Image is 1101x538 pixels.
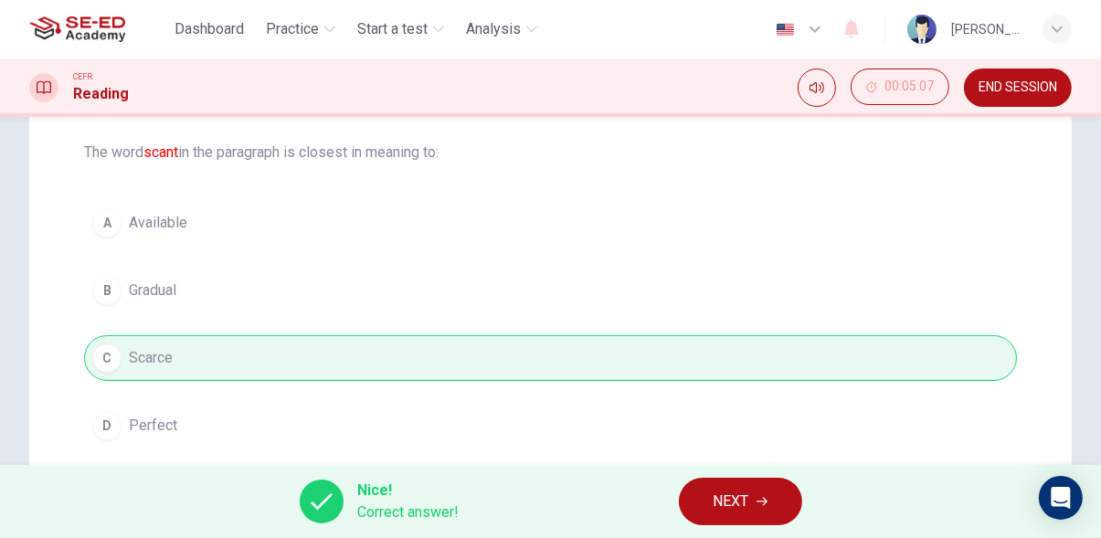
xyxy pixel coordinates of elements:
div: Mute [798,69,836,107]
button: Practice [259,13,343,46]
div: [PERSON_NAME] [951,18,1021,40]
div: Open Intercom Messenger [1039,476,1083,520]
button: 00:05:07 [851,69,949,105]
span: The word in the paragraph is closest in meaning to: [84,142,1017,164]
span: NEXT [714,489,749,514]
h1: Reading [73,83,129,105]
img: en [774,23,797,37]
span: Start a test [357,18,428,40]
span: Nice! [358,480,460,501]
button: Dashboard [167,13,251,46]
span: Practice [266,18,319,40]
button: Analysis [459,13,545,46]
button: NEXT [679,478,802,525]
span: Correct answer! [358,501,460,523]
span: Analysis [466,18,521,40]
span: 00:05:07 [884,79,934,94]
span: CEFR [73,70,92,83]
font: scant [143,143,178,161]
button: END SESSION [964,69,1072,107]
img: SE-ED Academy logo [29,11,125,47]
img: Profile picture [907,15,937,44]
span: Dashboard [175,18,244,40]
div: Hide [851,69,949,107]
button: Start a test [350,13,451,46]
a: SE-ED Academy logo [29,11,167,47]
span: END SESSION [979,80,1057,95]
